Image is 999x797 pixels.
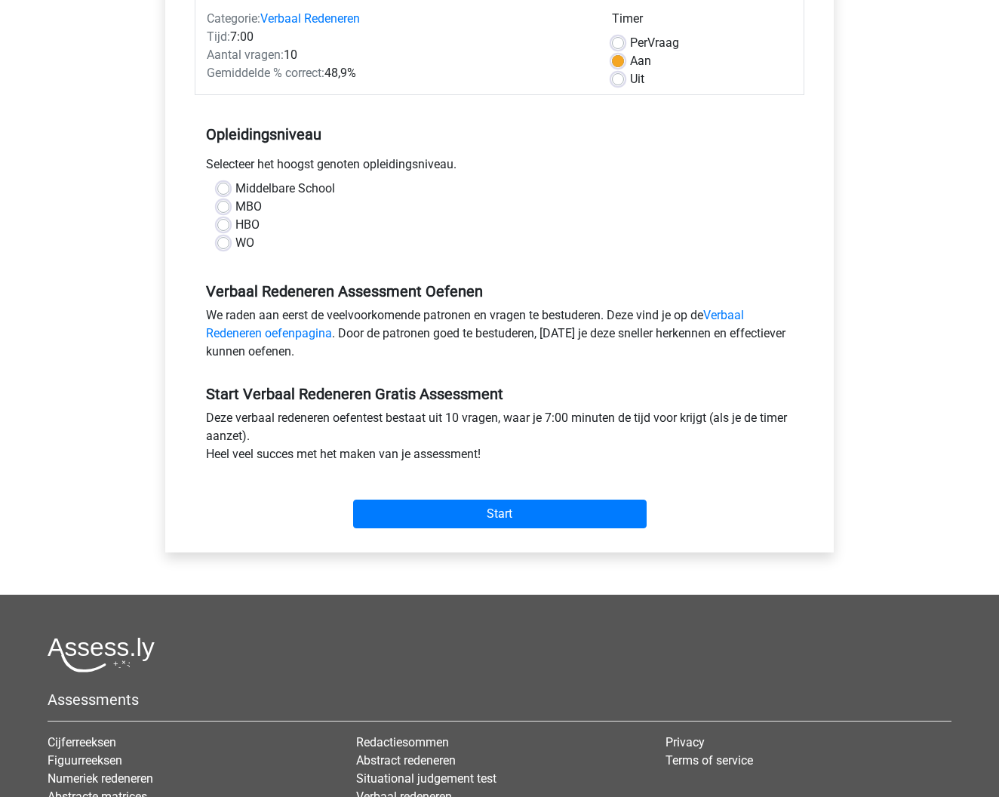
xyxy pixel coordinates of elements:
div: 10 [195,46,601,64]
a: Redactiesommen [356,735,449,749]
span: Tijd: [207,29,230,44]
a: Verbaal Redeneren [260,11,360,26]
span: Categorie: [207,11,260,26]
div: Selecteer het hoogst genoten opleidingsniveau. [195,155,804,180]
h5: Assessments [48,691,951,709]
a: Terms of service [665,753,753,768]
label: Vraag [630,34,679,52]
a: Cijferreeksen [48,735,116,749]
label: Uit [630,70,644,88]
img: Assessly logo [48,637,155,672]
a: Situational judgement test [356,771,496,786]
a: Figuurreeksen [48,753,122,768]
div: 48,9% [195,64,601,82]
div: Timer [612,10,792,34]
div: 7:00 [195,28,601,46]
label: WO [235,234,254,252]
input: Start [353,500,647,528]
label: MBO [235,198,262,216]
label: Aan [630,52,651,70]
h5: Opleidingsniveau [206,119,793,149]
a: Numeriek redeneren [48,771,153,786]
span: Aantal vragen: [207,48,284,62]
div: We raden aan eerst de veelvoorkomende patronen en vragen te bestuderen. Deze vind je op de . Door... [195,306,804,367]
a: Privacy [665,735,705,749]
h5: Start Verbaal Redeneren Gratis Assessment [206,385,793,403]
label: Middelbare School [235,180,335,198]
label: HBO [235,216,260,234]
span: Per [630,35,647,50]
a: Abstract redeneren [356,753,456,768]
span: Gemiddelde % correct: [207,66,324,80]
div: Deze verbaal redeneren oefentest bestaat uit 10 vragen, waar je 7:00 minuten de tijd voor krijgt ... [195,409,804,469]
h5: Verbaal Redeneren Assessment Oefenen [206,282,793,300]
